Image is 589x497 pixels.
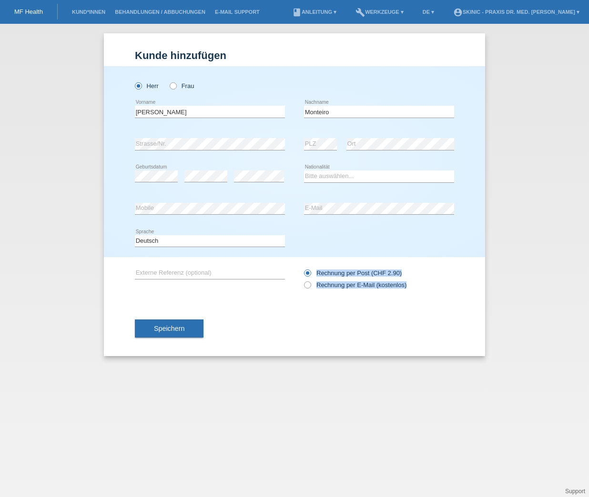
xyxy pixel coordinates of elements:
input: Herr [135,82,141,89]
span: Speichern [154,325,184,332]
label: Rechnung per Post (CHF 2.90) [304,269,402,277]
i: account_circle [453,8,463,17]
label: Rechnung per E-Mail (kostenlos) [304,281,406,288]
a: Behandlungen / Abbuchungen [110,9,210,15]
h1: Kunde hinzufügen [135,50,454,61]
input: Rechnung per Post (CHF 2.90) [304,269,310,281]
a: bookAnleitung ▾ [287,9,341,15]
a: DE ▾ [418,9,439,15]
button: Speichern [135,319,203,338]
a: buildWerkzeuge ▾ [351,9,408,15]
a: Kund*innen [67,9,110,15]
input: Rechnung per E-Mail (kostenlos) [304,281,310,293]
i: book [292,8,302,17]
a: Support [565,488,585,495]
a: MF Health [14,8,43,15]
a: E-Mail Support [210,9,264,15]
i: build [355,8,365,17]
label: Frau [170,82,194,89]
a: account_circleSKINIC - Praxis Dr. med. [PERSON_NAME] ▾ [448,9,584,15]
label: Herr [135,82,159,89]
input: Frau [170,82,176,89]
